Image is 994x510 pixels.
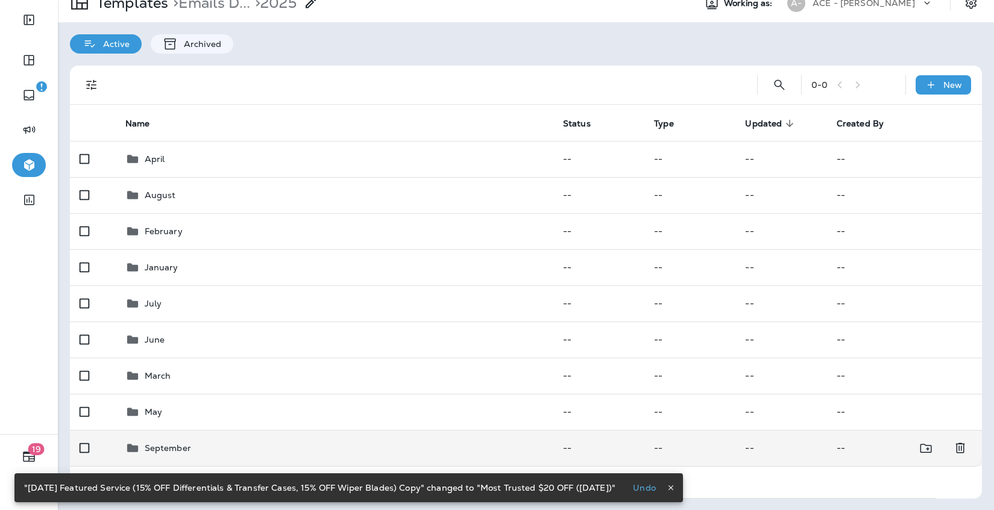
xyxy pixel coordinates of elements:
button: Filters [80,73,104,97]
div: "[DATE] Featured Service (15% OFF Differentials & Transfer Cases, 15% OFF Wiper Blades) Copy" cha... [24,477,615,499]
div: 0 - 0 [811,80,828,90]
span: Name [125,119,150,129]
span: Updated [745,119,782,129]
td: -- [553,177,644,213]
td: -- [827,322,982,358]
button: Expand Sidebar [12,8,46,32]
p: February [145,226,183,236]
button: Search Templates [767,73,791,97]
td: -- [827,394,982,430]
p: September [145,443,191,453]
td: -- [827,177,982,213]
td: -- [735,141,826,177]
td: No results [116,466,937,498]
td: -- [553,322,644,358]
td: -- [644,249,735,285]
td: -- [553,430,644,466]
button: 19 [12,444,46,468]
td: -- [735,285,826,322]
span: 19 [28,443,45,455]
td: -- [735,394,826,430]
td: -- [644,322,735,358]
span: Type [654,118,690,129]
p: July [145,299,162,308]
p: May [145,407,162,417]
p: Active [97,39,130,49]
span: Created By [837,118,899,129]
span: Status [563,119,591,129]
td: -- [644,285,735,322]
td: -- [735,322,826,358]
td: -- [827,141,982,177]
td: -- [644,430,735,466]
p: April [145,154,165,164]
td: -- [735,430,826,466]
td: -- [827,249,982,285]
button: Move to folder [914,436,939,461]
td: -- [644,394,735,430]
span: Created By [837,119,884,129]
td: -- [553,213,644,249]
span: Name [125,118,166,129]
span: Status [563,118,606,129]
td: -- [827,285,982,322]
p: New [943,80,962,90]
p: March [145,371,171,381]
td: -- [735,358,826,394]
td: -- [644,177,735,213]
p: August [145,190,176,200]
td: -- [644,358,735,394]
p: January [145,263,178,272]
button: Undo [625,480,664,495]
td: -- [553,285,644,322]
td: -- [553,249,644,285]
button: Delete [948,436,972,461]
td: -- [553,394,644,430]
td: -- [735,177,826,213]
td: -- [644,141,735,177]
p: June [145,335,165,344]
td: -- [827,213,982,249]
td: -- [735,249,826,285]
p: Undo [633,483,656,493]
td: -- [827,430,937,466]
span: Updated [745,118,797,129]
p: Archived [178,39,221,49]
td: -- [735,213,826,249]
td: -- [553,358,644,394]
td: -- [644,213,735,249]
span: Type [654,119,674,129]
td: -- [827,358,982,394]
td: -- [553,141,644,177]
